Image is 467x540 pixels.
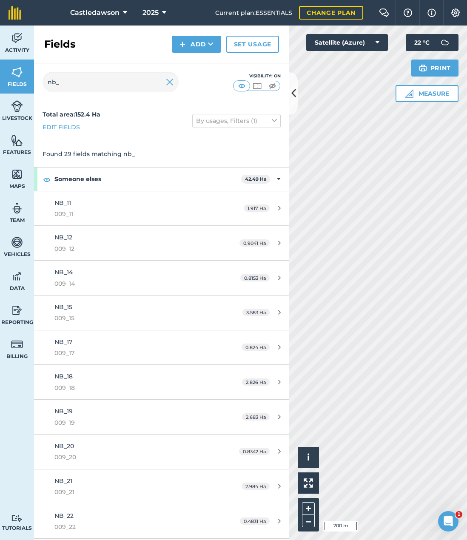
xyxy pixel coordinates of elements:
span: NB_17 [54,338,72,346]
button: 22 °C [406,34,458,51]
span: Current plan : ESSENTIALS [215,8,292,17]
a: NB_11009_111.917 Ha [34,191,289,226]
div: Someone elses42.49 Ha [34,168,289,190]
a: NB_21009_212.984 Ha [34,469,289,504]
strong: 42.49 Ha [245,176,267,182]
img: svg+xml;base64,PD94bWwgdmVyc2lvbj0iMS4wIiBlbmNvZGluZz0idXRmLTgiPz4KPCEtLSBHZW5lcmF0b3I6IEFkb2JlIE... [436,34,453,51]
span: 009_14 [54,279,214,288]
span: 3.583 Ha [242,309,270,316]
span: 0.824 Ha [242,344,270,351]
img: svg+xml;base64,PHN2ZyB4bWxucz0iaHR0cDovL3d3dy53My5vcmcvMjAwMC9zdmciIHdpZHRoPSIyMiIgaGVpZ2h0PSIzMC... [166,77,174,87]
img: svg+xml;base64,PHN2ZyB4bWxucz0iaHR0cDovL3d3dy53My5vcmcvMjAwMC9zdmciIHdpZHRoPSI1MCIgaGVpZ2h0PSI0MC... [267,82,278,90]
img: svg+xml;base64,PD94bWwgdmVyc2lvbj0iMS4wIiBlbmNvZGluZz0idXRmLTgiPz4KPCEtLSBHZW5lcmF0b3I6IEFkb2JlIE... [11,304,23,317]
span: 009_15 [54,313,214,323]
button: Satellite (Azure) [306,34,388,51]
span: 2.683 Ha [242,413,270,421]
img: svg+xml;base64,PHN2ZyB4bWxucz0iaHR0cDovL3d3dy53My5vcmcvMjAwMC9zdmciIHdpZHRoPSI1NiIgaGVpZ2h0PSI2MC... [11,168,23,181]
button: Measure [396,85,458,102]
span: NB_20 [54,442,74,450]
span: NB_14 [54,268,73,276]
img: svg+xml;base64,PD94bWwgdmVyc2lvbj0iMS4wIiBlbmNvZGluZz0idXRmLTgiPz4KPCEtLSBHZW5lcmF0b3I6IEFkb2JlIE... [11,100,23,113]
span: 009_20 [54,452,214,462]
button: – [302,515,315,527]
span: 2.826 Ha [242,378,270,386]
img: svg+xml;base64,PD94bWwgdmVyc2lvbj0iMS4wIiBlbmNvZGluZz0idXRmLTgiPz4KPCEtLSBHZW5lcmF0b3I6IEFkb2JlIE... [11,270,23,283]
span: 2025 [142,8,159,18]
img: svg+xml;base64,PD94bWwgdmVyc2lvbj0iMS4wIiBlbmNvZGluZz0idXRmLTgiPz4KPCEtLSBHZW5lcmF0b3I6IEFkb2JlIE... [11,514,23,523]
span: 009_12 [54,244,214,253]
img: Four arrows, one pointing top left, one top right, one bottom right and the last bottom left [304,478,313,488]
strong: Someone elses [54,168,241,190]
span: 009_19 [54,418,214,427]
h2: Fields [44,37,76,51]
span: 009_18 [54,383,214,392]
span: 009_21 [54,487,214,497]
button: Print [411,60,459,77]
span: i [307,452,310,463]
img: fieldmargin Logo [9,6,21,20]
strong: Total area : 152.4 Ha [43,111,100,118]
img: Ruler icon [405,89,413,98]
span: 2.984 Ha [242,483,270,490]
a: NB_20009_200.8342 Ha [34,435,289,469]
a: Change plan [299,6,363,20]
span: NB_21 [54,477,72,485]
input: Search [43,72,179,92]
a: NB_22009_220.4831 Ha [34,504,289,539]
span: NB_18 [54,372,73,380]
img: svg+xml;base64,PHN2ZyB4bWxucz0iaHR0cDovL3d3dy53My5vcmcvMjAwMC9zdmciIHdpZHRoPSI1NiIgaGVpZ2h0PSI2MC... [11,66,23,79]
span: 1 [456,511,462,518]
span: 009_11 [54,209,214,219]
span: NB_12 [54,233,72,241]
span: NB_22 [54,512,74,520]
span: 009_22 [54,522,214,531]
div: Visibility: On [233,73,281,80]
img: A question mark icon [403,9,413,17]
span: NB_19 [54,407,73,415]
img: svg+xml;base64,PHN2ZyB4bWxucz0iaHR0cDovL3d3dy53My5vcmcvMjAwMC9zdmciIHdpZHRoPSIxOCIgaGVpZ2h0PSIyNC... [43,174,51,185]
a: NB_14009_140.8153 Ha [34,261,289,295]
span: 1.917 Ha [244,205,270,212]
a: NB_18009_182.826 Ha [34,365,289,399]
a: NB_19009_192.683 Ha [34,400,289,434]
img: A cog icon [450,9,461,17]
span: NB_15 [54,303,72,311]
button: + [302,502,315,515]
div: Found 29 fields matching nb_ [34,141,289,167]
img: svg+xml;base64,PD94bWwgdmVyc2lvbj0iMS4wIiBlbmNvZGluZz0idXRmLTgiPz4KPCEtLSBHZW5lcmF0b3I6IEFkb2JlIE... [11,338,23,351]
span: 009_17 [54,348,214,358]
span: 0.8153 Ha [240,274,270,281]
img: Two speech bubbles overlapping with the left bubble in the forefront [379,9,389,17]
img: svg+xml;base64,PD94bWwgdmVyc2lvbj0iMS4wIiBlbmNvZGluZz0idXRmLTgiPz4KPCEtLSBHZW5lcmF0b3I6IEFkb2JlIE... [11,32,23,45]
button: By usages, Filters (1) [192,114,281,128]
span: 0.4831 Ha [240,517,270,525]
img: svg+xml;base64,PHN2ZyB4bWxucz0iaHR0cDovL3d3dy53My5vcmcvMjAwMC9zdmciIHdpZHRoPSI1MCIgaGVpZ2h0PSI0MC... [252,82,262,90]
span: 0.9041 Ha [239,239,270,247]
a: NB_15009_153.583 Ha [34,296,289,330]
span: 0.8342 Ha [239,448,270,455]
img: svg+xml;base64,PHN2ZyB4bWxucz0iaHR0cDovL3d3dy53My5vcmcvMjAwMC9zdmciIHdpZHRoPSI1NiIgaGVpZ2h0PSI2MC... [11,134,23,147]
img: svg+xml;base64,PHN2ZyB4bWxucz0iaHR0cDovL3d3dy53My5vcmcvMjAwMC9zdmciIHdpZHRoPSIxNyIgaGVpZ2h0PSIxNy... [427,8,436,18]
a: Edit fields [43,122,80,132]
img: svg+xml;base64,PHN2ZyB4bWxucz0iaHR0cDovL3d3dy53My5vcmcvMjAwMC9zdmciIHdpZHRoPSI1MCIgaGVpZ2h0PSI0MC... [236,82,247,90]
iframe: Intercom live chat [438,511,458,531]
a: Set usage [226,36,279,53]
button: i [298,447,319,468]
img: svg+xml;base64,PHN2ZyB4bWxucz0iaHR0cDovL3d3dy53My5vcmcvMjAwMC9zdmciIHdpZHRoPSIxNCIgaGVpZ2h0PSIyNC... [179,39,185,49]
span: NB_11 [54,199,71,207]
span: 22 ° C [414,34,430,51]
img: svg+xml;base64,PHN2ZyB4bWxucz0iaHR0cDovL3d3dy53My5vcmcvMjAwMC9zdmciIHdpZHRoPSIxOSIgaGVpZ2h0PSIyNC... [419,63,427,73]
a: NB_17009_170.824 Ha [34,330,289,365]
a: NB_12009_120.9041 Ha [34,226,289,260]
img: svg+xml;base64,PD94bWwgdmVyc2lvbj0iMS4wIiBlbmNvZGluZz0idXRmLTgiPz4KPCEtLSBHZW5lcmF0b3I6IEFkb2JlIE... [11,236,23,249]
button: Add [172,36,221,53]
img: svg+xml;base64,PD94bWwgdmVyc2lvbj0iMS4wIiBlbmNvZGluZz0idXRmLTgiPz4KPCEtLSBHZW5lcmF0b3I6IEFkb2JlIE... [11,202,23,215]
span: Castledawson [70,8,120,18]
